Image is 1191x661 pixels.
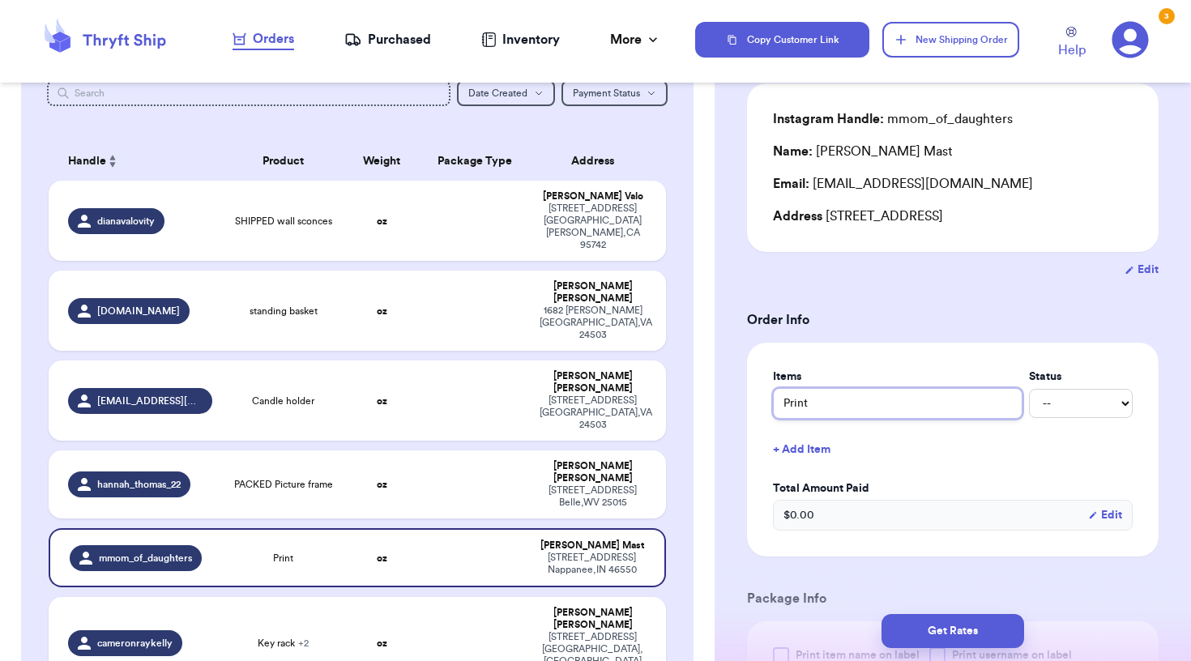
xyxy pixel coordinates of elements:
[1112,21,1149,58] a: 3
[1125,262,1159,278] button: Edit
[540,484,646,509] div: [STREET_ADDRESS] Belle , WV 25015
[222,142,345,181] th: Product
[419,142,530,181] th: Package Type
[882,614,1024,648] button: Get Rates
[1029,369,1133,385] label: Status
[773,109,1013,129] div: mmom_of_daughters
[1088,507,1122,523] button: Edit
[1159,8,1175,24] div: 3
[530,142,665,181] th: Address
[234,478,333,491] span: PACKED Picture frame
[773,174,1133,194] div: [EMAIL_ADDRESS][DOMAIN_NAME]
[481,30,560,49] a: Inventory
[252,394,314,407] span: Candle holder
[344,30,431,49] a: Purchased
[377,306,387,316] strong: oz
[345,142,419,181] th: Weight
[540,370,646,394] div: [PERSON_NAME] [PERSON_NAME]
[773,369,1022,385] label: Items
[97,215,155,228] span: dianavalovity
[773,177,809,190] span: Email:
[561,80,668,106] button: Payment Status
[99,552,192,565] span: mmom_of_daughters
[540,607,646,631] div: [PERSON_NAME] [PERSON_NAME]
[233,29,294,49] div: Orders
[273,552,293,565] span: Print
[1058,41,1086,60] span: Help
[47,80,450,106] input: Search
[610,30,661,49] div: More
[377,396,387,406] strong: oz
[540,203,646,251] div: [STREET_ADDRESS] [GEOGRAPHIC_DATA][PERSON_NAME] , CA 95742
[773,142,953,161] div: [PERSON_NAME] Mast
[250,305,318,318] span: standing basket
[298,638,309,648] span: + 2
[540,460,646,484] div: [PERSON_NAME] [PERSON_NAME]
[773,113,884,126] span: Instagram Handle:
[233,29,294,50] a: Orders
[258,637,309,650] span: Key rack
[97,478,181,491] span: hannah_thomas_22
[377,480,387,489] strong: oz
[377,553,387,563] strong: oz
[377,216,387,226] strong: oz
[97,394,202,407] span: [EMAIL_ADDRESS][DOMAIN_NAME]
[468,88,527,98] span: Date Created
[68,153,106,170] span: Handle
[882,22,1018,58] button: New Shipping Order
[235,215,332,228] span: SHIPPED wall sconces
[457,80,555,106] button: Date Created
[695,22,870,58] button: Copy Customer Link
[783,507,814,523] span: $ 0.00
[773,145,813,158] span: Name:
[540,552,644,576] div: [STREET_ADDRESS] Nappanee , IN 46550
[1058,27,1086,60] a: Help
[573,88,640,98] span: Payment Status
[540,394,646,431] div: [STREET_ADDRESS] [GEOGRAPHIC_DATA] , VA 24503
[766,432,1139,467] button: + Add Item
[540,305,646,341] div: 1682 [PERSON_NAME] [GEOGRAPHIC_DATA] , VA 24503
[540,539,644,552] div: [PERSON_NAME] Mast
[97,305,180,318] span: [DOMAIN_NAME]
[773,207,1133,226] div: [STREET_ADDRESS]
[773,210,822,223] span: Address
[747,589,1159,608] h3: Package Info
[747,310,1159,330] h3: Order Info
[106,151,119,171] button: Sort ascending
[97,637,173,650] span: cameronraykelly
[540,280,646,305] div: [PERSON_NAME] [PERSON_NAME]
[773,480,1133,497] label: Total Amount Paid
[540,190,646,203] div: [PERSON_NAME] Valo
[377,638,387,648] strong: oz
